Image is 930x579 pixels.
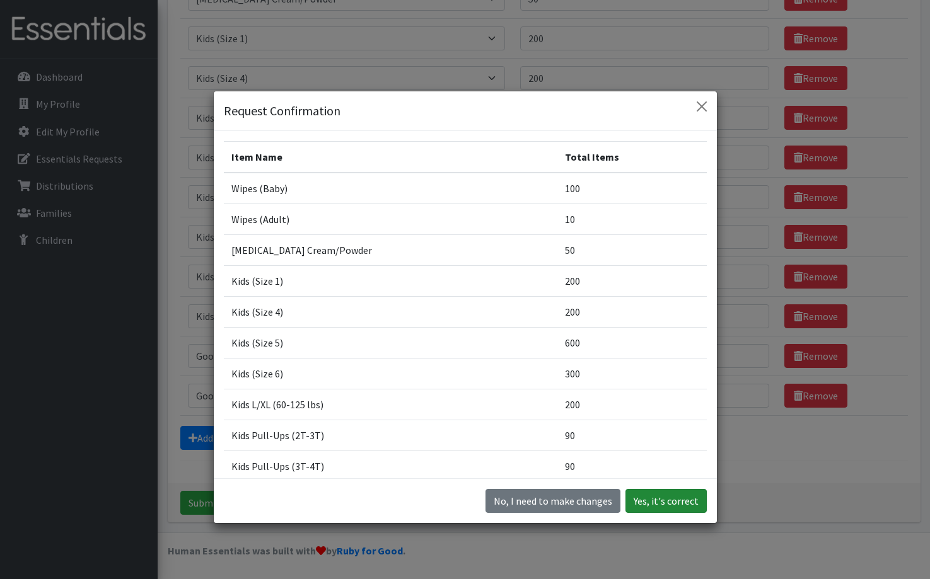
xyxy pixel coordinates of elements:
th: Item Name [224,141,558,173]
td: 200 [557,265,706,296]
td: 300 [557,358,706,389]
td: 90 [557,450,706,481]
td: [MEDICAL_DATA] Cream/Powder [224,234,558,265]
td: Wipes (Baby) [224,173,558,204]
td: Kids Pull-Ups (3T-4T) [224,450,558,481]
button: Close [692,96,712,117]
td: 600 [557,327,706,358]
th: Total Items [557,141,706,173]
td: 50 [557,234,706,265]
td: Wipes (Adult) [224,204,558,234]
td: 90 [557,420,706,450]
td: Kids (Size 4) [224,296,558,327]
h5: Request Confirmation [224,101,340,120]
td: 10 [557,204,706,234]
td: Kids (Size 6) [224,358,558,389]
td: 100 [557,173,706,204]
button: No I need to make changes [485,489,620,513]
td: 200 [557,389,706,420]
button: Yes, it's correct [625,489,707,513]
td: Kids Pull-Ups (2T-3T) [224,420,558,450]
td: Kids L/XL (60-125 lbs) [224,389,558,420]
td: Kids (Size 1) [224,265,558,296]
td: Kids (Size 5) [224,327,558,358]
td: 200 [557,296,706,327]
